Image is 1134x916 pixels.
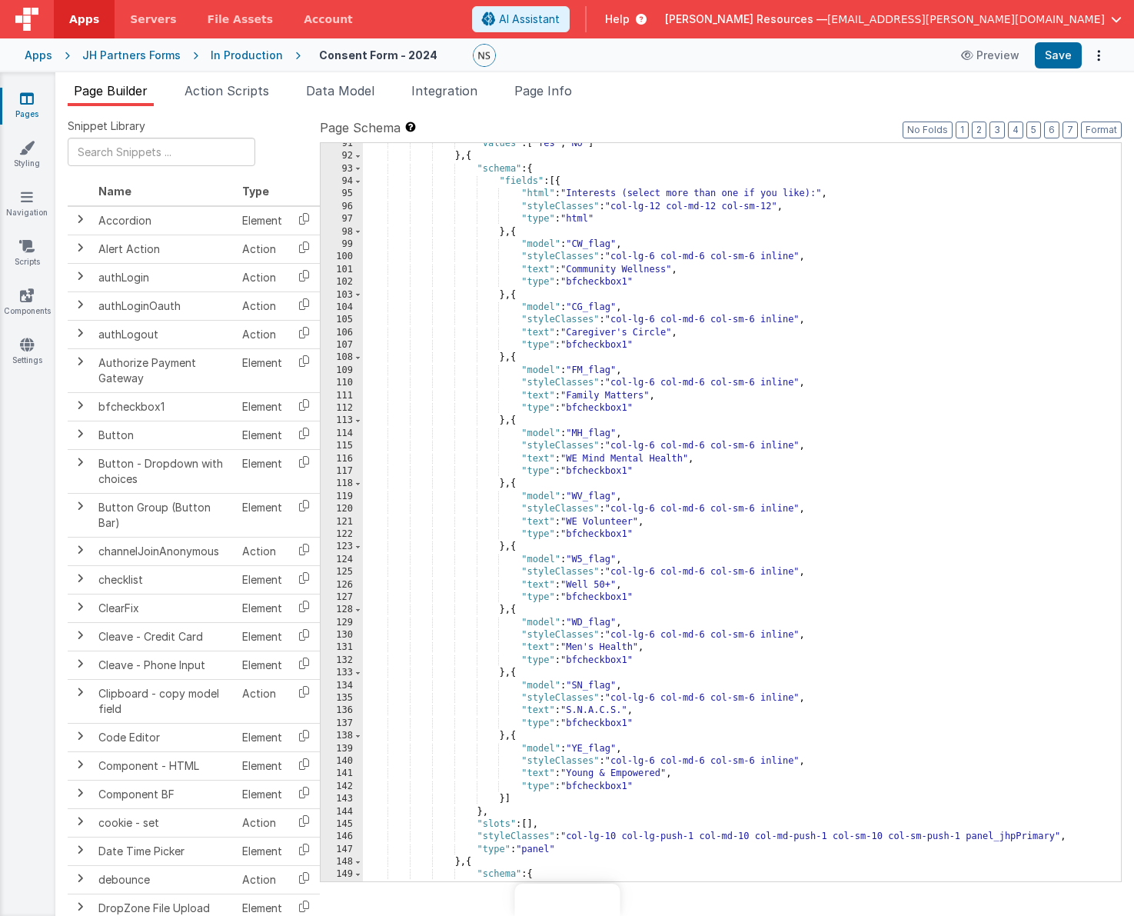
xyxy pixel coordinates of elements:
[236,865,288,894] td: Action
[321,579,363,591] div: 126
[236,780,288,808] td: Element
[321,390,363,402] div: 111
[69,12,99,27] span: Apps
[92,392,236,421] td: bfcheckbox1
[82,48,181,63] div: JH Partners Forms
[956,122,969,138] button: 1
[321,289,363,301] div: 103
[321,868,363,881] div: 149
[321,327,363,339] div: 106
[211,48,283,63] div: In Production
[236,837,288,865] td: Element
[242,185,269,198] span: Type
[236,493,288,537] td: Element
[321,881,363,894] div: 150
[321,175,363,188] div: 94
[321,591,363,604] div: 127
[321,276,363,288] div: 102
[92,348,236,392] td: Authorize Payment Gateway
[514,83,572,98] span: Page Info
[321,730,363,742] div: 138
[92,594,236,622] td: ClearFix
[92,808,236,837] td: cookie - set
[92,723,236,751] td: Code Editor
[321,793,363,805] div: 143
[321,641,363,654] div: 131
[1081,122,1122,138] button: Format
[236,263,288,291] td: Action
[474,45,495,66] img: 9faf6a77355ab8871252342ae372224e
[92,493,236,537] td: Button Group (Button Bar)
[972,122,986,138] button: 2
[321,692,363,704] div: 135
[236,537,288,565] td: Action
[321,213,363,225] div: 97
[92,622,236,651] td: Cleave - Credit Card
[665,12,1122,27] button: [PERSON_NAME] Resources — [EMAIL_ADDRESS][PERSON_NAME][DOMAIN_NAME]
[1063,122,1078,138] button: 7
[92,751,236,780] td: Component - HTML
[321,516,363,528] div: 121
[92,235,236,263] td: Alert Action
[236,565,288,594] td: Element
[472,6,570,32] button: AI Assistant
[236,392,288,421] td: Element
[236,622,288,651] td: Element
[321,365,363,377] div: 109
[68,118,145,134] span: Snippet Library
[321,138,363,150] div: 91
[321,629,363,641] div: 130
[321,541,363,553] div: 123
[321,377,363,389] div: 110
[499,12,560,27] span: AI Assistant
[68,138,255,166] input: Search Snippets ...
[92,837,236,865] td: Date Time Picker
[321,351,363,364] div: 108
[236,206,288,235] td: Element
[236,449,288,493] td: Element
[321,201,363,213] div: 96
[321,428,363,440] div: 114
[321,844,363,856] div: 147
[321,238,363,251] div: 99
[321,806,363,818] div: 144
[92,679,236,723] td: Clipboard - copy model field
[1044,122,1059,138] button: 6
[665,12,827,27] span: [PERSON_NAME] Resources —
[321,818,363,831] div: 145
[1026,122,1041,138] button: 5
[321,163,363,175] div: 93
[321,491,363,503] div: 119
[320,118,401,137] span: Page Schema
[185,83,269,98] span: Action Scripts
[92,291,236,320] td: authLoginOauth
[92,651,236,679] td: Cleave - Phone Input
[321,554,363,566] div: 124
[321,680,363,692] div: 134
[321,465,363,478] div: 117
[236,291,288,320] td: Action
[236,751,288,780] td: Element
[321,768,363,780] div: 141
[92,565,236,594] td: checklist
[236,594,288,622] td: Element
[321,314,363,326] div: 105
[321,831,363,843] div: 146
[236,235,288,263] td: Action
[25,48,52,63] div: Apps
[92,865,236,894] td: debounce
[321,718,363,730] div: 137
[321,528,363,541] div: 122
[92,263,236,291] td: authLogin
[903,122,953,138] button: No Folds
[605,12,630,27] span: Help
[321,150,363,162] div: 92
[236,723,288,751] td: Element
[92,206,236,235] td: Accordion
[92,421,236,449] td: Button
[321,402,363,415] div: 112
[236,679,288,723] td: Action
[321,655,363,667] div: 132
[321,856,363,868] div: 148
[98,185,131,198] span: Name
